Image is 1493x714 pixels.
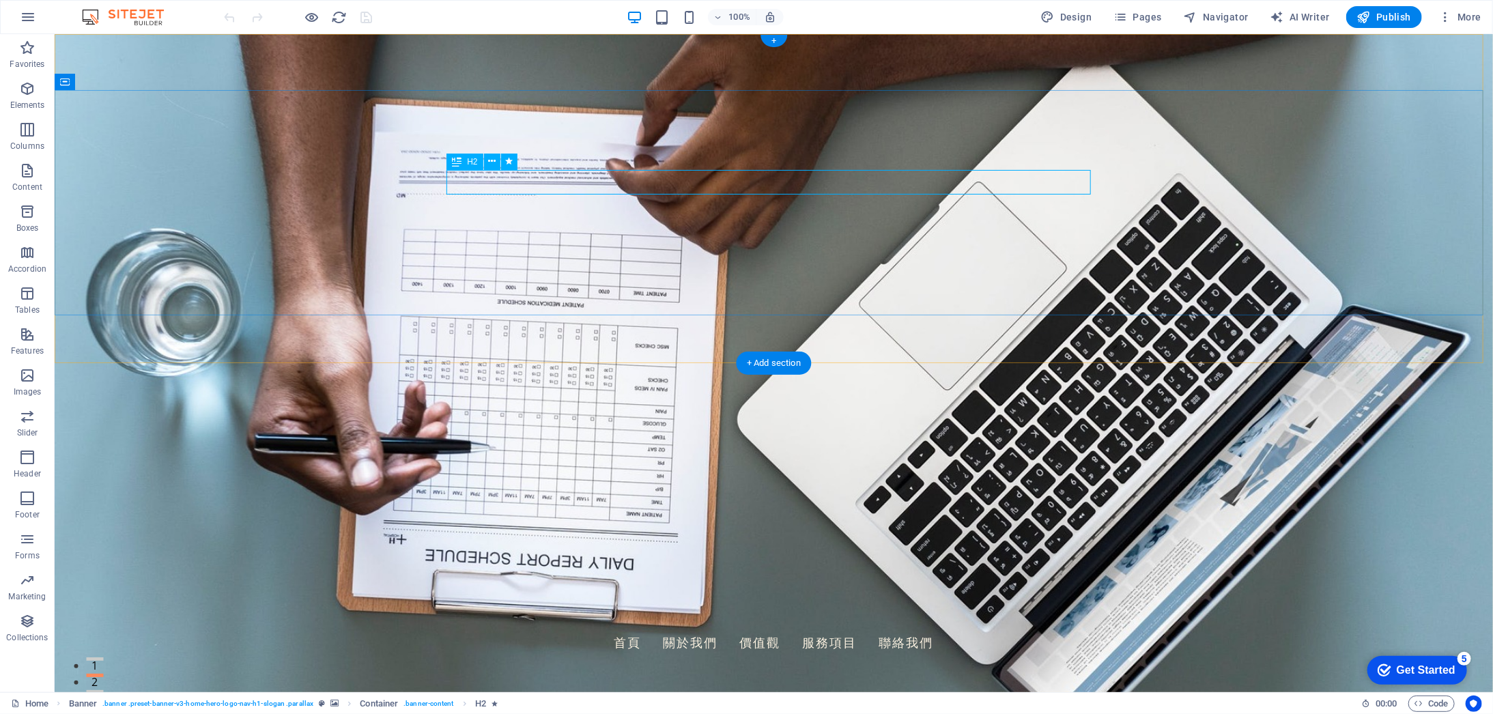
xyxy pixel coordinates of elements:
[467,158,477,166] span: H2
[332,10,347,25] i: Reload page
[10,59,44,70] p: Favorites
[1178,6,1254,28] button: Navigator
[12,182,42,192] p: Content
[11,696,48,712] a: Click to cancel selection. Double-click to open Pages
[16,223,39,233] p: Boxes
[31,656,48,659] button: 3
[1270,10,1330,24] span: AI Writer
[102,696,313,712] span: . banner .preset-banner-v3-home-hero-logo-nav-h1-slogan .parallax
[69,696,498,712] nav: breadcrumb
[8,263,46,274] p: Accordion
[31,623,48,627] button: 1
[1113,10,1161,24] span: Pages
[40,15,99,27] div: Get Started
[15,304,40,315] p: Tables
[403,696,453,712] span: . banner-content
[1357,10,1411,24] span: Publish
[708,9,756,25] button: 100%
[760,35,787,47] div: +
[1466,696,1482,712] button: Usercentrics
[1361,696,1397,712] h6: Session time
[6,632,48,643] p: Collections
[31,640,48,643] button: 2
[14,468,41,479] p: Header
[1346,6,1422,28] button: Publish
[15,550,40,561] p: Forms
[10,141,44,152] p: Columns
[736,352,812,375] div: + Add section
[319,700,325,707] i: This element is a customizable preset
[11,345,44,356] p: Features
[79,9,181,25] img: Editor Logo
[1265,6,1335,28] button: AI Writer
[1414,696,1449,712] span: Code
[764,11,776,23] i: On resize automatically adjust zoom level to fit chosen device.
[1376,696,1397,712] span: 00 00
[14,386,42,397] p: Images
[101,3,115,16] div: 5
[10,100,45,111] p: Elements
[728,9,750,25] h6: 100%
[1433,6,1487,28] button: More
[69,696,98,712] span: Click to select. Double-click to edit
[1385,698,1387,709] span: :
[1041,10,1092,24] span: Design
[492,700,498,707] i: Element contains an animation
[1438,10,1481,24] span: More
[1036,6,1098,28] button: Design
[1108,6,1167,28] button: Pages
[331,9,347,25] button: reload
[330,700,339,707] i: This element contains a background
[360,696,398,712] span: Click to select. Double-click to edit
[475,696,486,712] span: Click to select. Double-click to edit
[1408,696,1455,712] button: Code
[1036,6,1098,28] div: Design (Ctrl+Alt+Y)
[15,509,40,520] p: Footer
[1184,10,1249,24] span: Navigator
[17,427,38,438] p: Slider
[8,591,46,602] p: Marketing
[304,9,320,25] button: Click here to leave preview mode and continue editing
[11,7,111,35] div: Get Started 5 items remaining, 0% complete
